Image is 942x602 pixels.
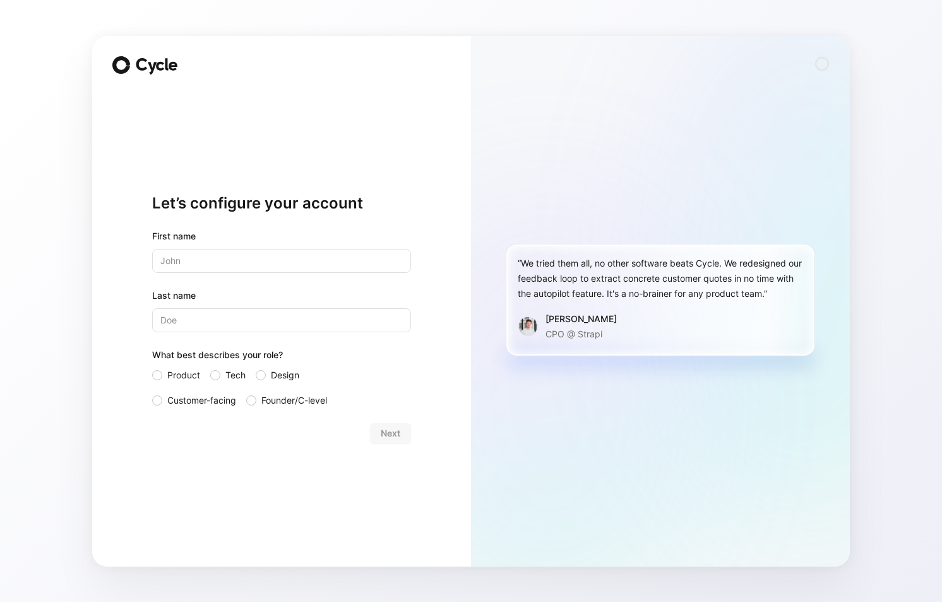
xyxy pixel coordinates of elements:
[167,393,236,408] span: Customer-facing
[152,288,411,303] label: Last name
[152,193,411,214] h1: Let’s configure your account
[261,393,327,408] span: Founder/C-level
[167,368,200,383] span: Product
[152,347,411,368] div: What best describes your role?
[546,327,617,342] p: CPO @ Strapi
[518,256,803,301] div: “We tried them all, no other software beats Cycle. We redesigned our feedback loop to extract con...
[546,311,617,327] div: [PERSON_NAME]
[152,249,411,273] input: John
[152,229,411,244] div: First name
[271,368,299,383] span: Design
[152,308,411,332] input: Doe
[225,368,246,383] span: Tech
